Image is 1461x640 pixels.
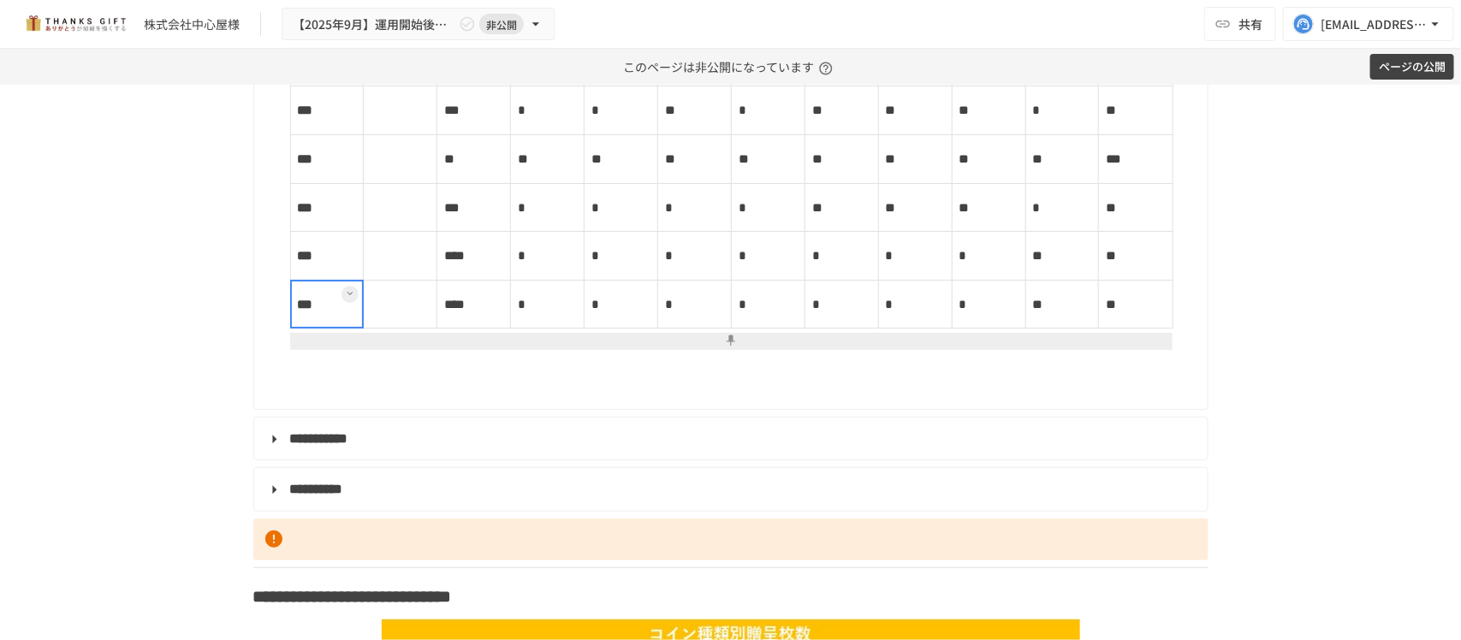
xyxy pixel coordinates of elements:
[623,49,838,85] p: このページは非公開になっています
[144,15,240,33] div: 株式会社中心屋様
[282,8,555,41] button: 【2025年9月】運用開始後振り返りミーティング非公開
[1238,15,1262,33] span: 共有
[293,14,455,35] span: 【2025年9月】運用開始後振り返りミーティング
[479,15,524,33] span: 非公開
[1204,7,1276,41] button: 共有
[21,10,130,38] img: mMP1OxWUAhQbsRWCurg7vIHe5HqDpP7qZo7fRoNLXQh
[1370,54,1454,80] button: ページの公開
[1283,7,1454,41] button: [EMAIL_ADDRESS][DOMAIN_NAME]
[1321,14,1427,35] div: [EMAIL_ADDRESS][DOMAIN_NAME]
